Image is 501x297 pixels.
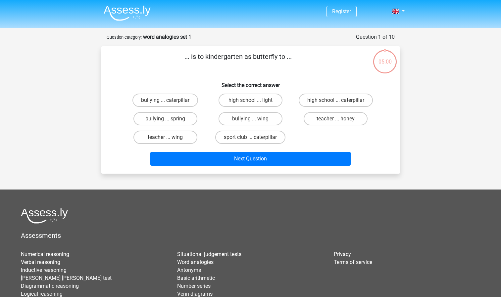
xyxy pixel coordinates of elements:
a: Logical reasoning [21,291,63,297]
strong: word analogies set 1 [143,34,191,40]
a: Situational judgement tests [177,251,241,257]
a: Inductive reasoning [21,267,67,273]
a: Venn diagrams [177,291,213,297]
img: Assessly logo [21,208,68,224]
small: Question category: [107,35,142,40]
label: bullying ... wing [219,112,282,125]
label: high school ... caterpillar [299,94,373,107]
div: 05:00 [373,49,397,66]
p: ... is to kindergarten as butterfly to ... [112,52,365,71]
img: Assessly [104,5,151,21]
label: teacher ... wing [133,131,197,144]
a: Diagrammatic reasoning [21,283,79,289]
a: Numerical reasoning [21,251,69,257]
button: Next Question [150,152,351,166]
a: [PERSON_NAME] [PERSON_NAME] test [21,275,112,281]
a: Basic arithmetic [177,275,215,281]
a: Privacy [334,251,351,257]
label: high school ... light [219,94,282,107]
label: bullying ... caterpillar [132,94,198,107]
a: Antonyms [177,267,201,273]
a: Number series [177,283,211,289]
a: Register [332,8,351,15]
label: sport club ... caterpillar [215,131,285,144]
a: Verbal reasoning [21,259,60,265]
label: bullying ... spring [133,112,197,125]
label: teacher ... honey [304,112,368,125]
a: Terms of service [334,259,372,265]
h6: Select the correct answer [112,77,389,88]
a: Word analogies [177,259,214,265]
div: Question 1 of 10 [356,33,395,41]
h5: Assessments [21,232,480,239]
